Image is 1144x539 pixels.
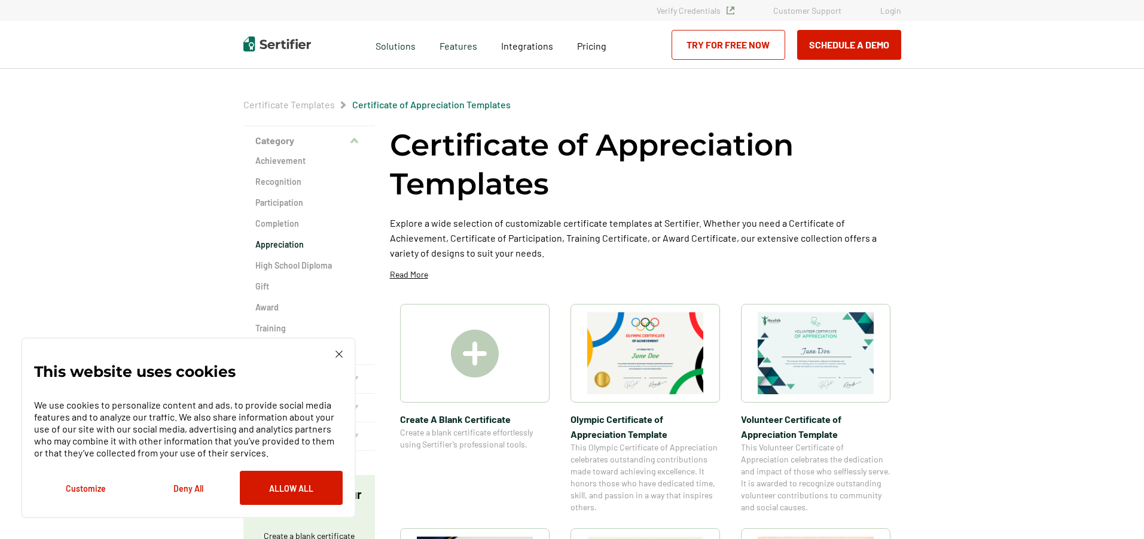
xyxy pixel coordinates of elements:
p: We use cookies to personalize content and ads, to provide social media features and to analyze ou... [34,399,343,459]
a: Olympic Certificate of Appreciation​ TemplateOlympic Certificate of Appreciation​ TemplateThis Ol... [571,304,720,513]
span: Olympic Certificate of Appreciation​ Template [571,412,720,441]
a: Pricing [577,37,606,52]
a: High School Diploma [255,260,363,272]
button: Allow All [240,471,343,505]
a: Appreciation [255,239,363,251]
a: Completion [255,218,363,230]
p: Explore a wide selection of customizable certificate templates at Sertifier. Whether you need a C... [390,215,901,260]
img: Cookie Popup Close [335,351,343,358]
img: Volunteer Certificate of Appreciation Template [758,312,874,394]
a: Participation [255,197,363,209]
img: Olympic Certificate of Appreciation​ Template [587,312,703,394]
p: Read More [390,269,428,281]
a: Achievement [255,155,363,167]
span: This Olympic Certificate of Appreciation celebrates outstanding contributions made toward achievi... [571,441,720,513]
a: Recognition [255,176,363,188]
a: Training [255,322,363,334]
a: Award [255,302,363,313]
h1: Certificate of Appreciation Templates [390,126,901,203]
div: Breadcrumb [243,99,511,111]
button: Deny All [137,471,240,505]
p: This website uses cookies [34,366,236,377]
a: Certificate of Appreciation Templates [352,99,511,110]
span: Volunteer Certificate of Appreciation Template [741,412,890,441]
a: Volunteer Certificate of Appreciation TemplateVolunteer Certificate of Appreciation TemplateThis ... [741,304,890,513]
a: Certificate Templates [243,99,335,110]
span: Create A Blank Certificate [400,412,550,427]
a: Try for Free Now [672,30,785,60]
a: Verify Credentials [657,5,734,16]
img: Create A Blank Certificate [451,330,499,377]
span: Create a blank certificate effortlessly using Sertifier’s professional tools. [400,427,550,450]
span: Solutions [376,37,416,52]
a: Gift [255,281,363,293]
span: Features [440,37,477,52]
button: Customize [34,471,137,505]
span: Certificate of Appreciation Templates [352,99,511,111]
a: Integrations [501,37,553,52]
span: Integrations [501,40,553,51]
img: Verified [727,7,734,14]
span: This Volunteer Certificate of Appreciation celebrates the dedication and impact of those who self... [741,441,890,513]
button: Schedule a Demo [797,30,901,60]
a: Login [880,5,901,16]
a: Customer Support [773,5,841,16]
div: Category [243,155,375,365]
span: Pricing [577,40,606,51]
button: Category [243,126,375,155]
span: Certificate Templates [243,99,335,111]
img: Sertifier | Digital Credentialing Platform [243,36,311,51]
